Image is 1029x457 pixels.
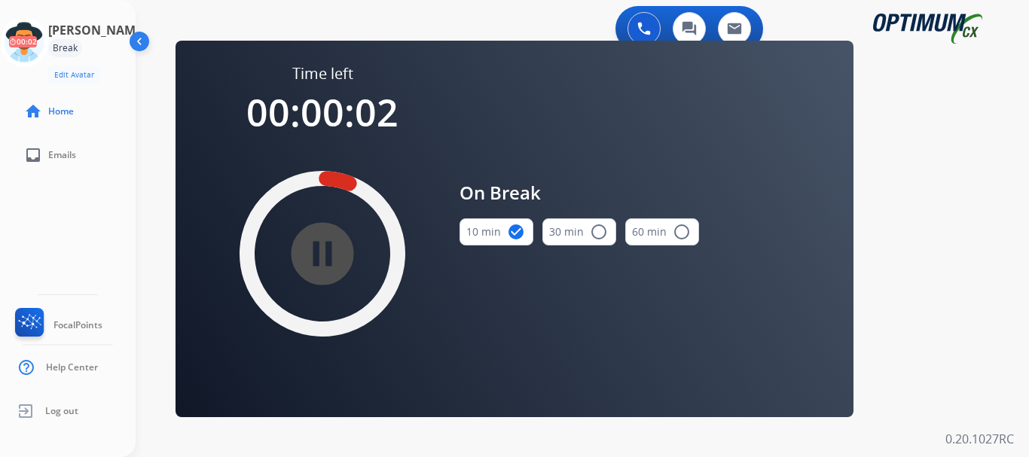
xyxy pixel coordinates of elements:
span: FocalPoints [53,319,102,331]
mat-icon: radio_button_unchecked [590,223,608,241]
h3: [PERSON_NAME] [48,21,146,39]
span: Emails [48,149,76,161]
span: 00:00:02 [246,87,398,138]
p: 0.20.1027RC [945,430,1014,448]
span: Time left [292,63,353,84]
mat-icon: check_circle [507,223,525,241]
span: Help Center [46,361,98,373]
button: 60 min [625,218,699,245]
span: Home [48,105,74,117]
mat-icon: inbox [24,146,42,164]
mat-icon: home [24,102,42,120]
a: FocalPoints [12,308,102,343]
mat-icon: pause_circle_filled [313,245,331,263]
div: Break [48,39,82,57]
button: Edit Avatar [48,66,100,84]
span: Log out [45,405,78,417]
span: On Break [460,179,699,206]
button: 10 min [460,218,533,245]
button: 30 min [542,218,616,245]
mat-icon: radio_button_unchecked [673,223,691,241]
